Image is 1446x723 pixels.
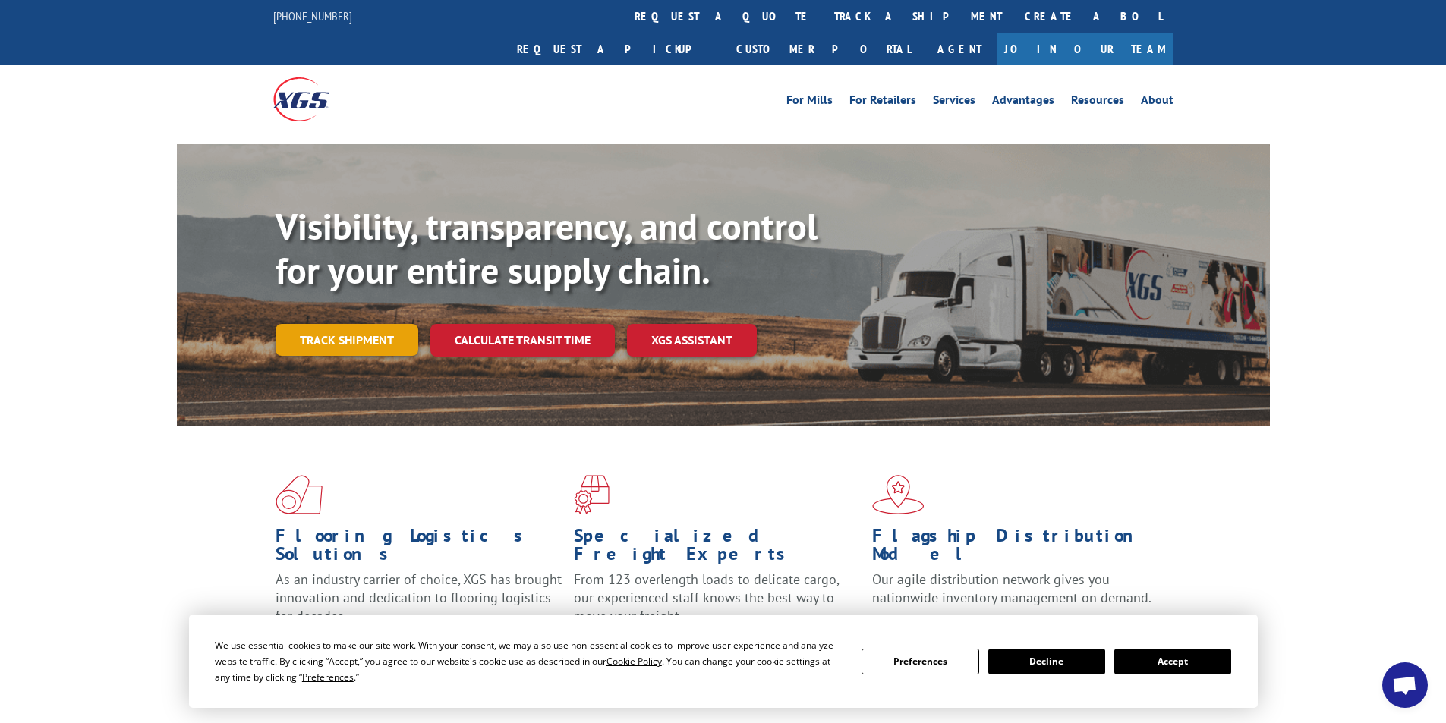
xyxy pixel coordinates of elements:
span: As an industry carrier of choice, XGS has brought innovation and dedication to flooring logistics... [276,571,562,624]
div: We use essential cookies to make our site work. With your consent, we may also use non-essential ... [215,637,843,685]
a: For Mills [786,94,833,111]
p: From 123 overlength loads to delicate cargo, our experienced staff knows the best way to move you... [574,571,861,638]
img: xgs-icon-total-supply-chain-intelligence-red [276,475,323,514]
a: Track shipment [276,324,418,356]
b: Visibility, transparency, and control for your entire supply chain. [276,203,818,294]
a: Resources [1071,94,1124,111]
div: Cookie Consent Prompt [189,615,1258,708]
img: xgs-icon-focused-on-flooring-red [574,475,610,514]
h1: Flagship Distribution Model [872,527,1159,571]
button: Decline [988,649,1105,674]
a: Agent [922,33,997,65]
a: Join Our Team [997,33,1173,65]
button: Preferences [862,649,978,674]
h1: Specialized Freight Experts [574,527,861,571]
a: [PHONE_NUMBER] [273,8,352,24]
a: For Retailers [849,94,916,111]
a: XGS ASSISTANT [627,324,757,357]
a: Advantages [992,94,1054,111]
a: Calculate transit time [430,324,615,357]
a: Customer Portal [725,33,922,65]
h1: Flooring Logistics Solutions [276,527,562,571]
a: Services [933,94,975,111]
span: Cookie Policy [606,655,662,668]
img: xgs-icon-flagship-distribution-model-red [872,475,925,514]
a: About [1141,94,1173,111]
button: Accept [1114,649,1231,674]
a: Open chat [1382,662,1428,708]
span: Preferences [302,671,354,684]
span: Our agile distribution network gives you nationwide inventory management on demand. [872,571,1151,606]
a: Request a pickup [506,33,725,65]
